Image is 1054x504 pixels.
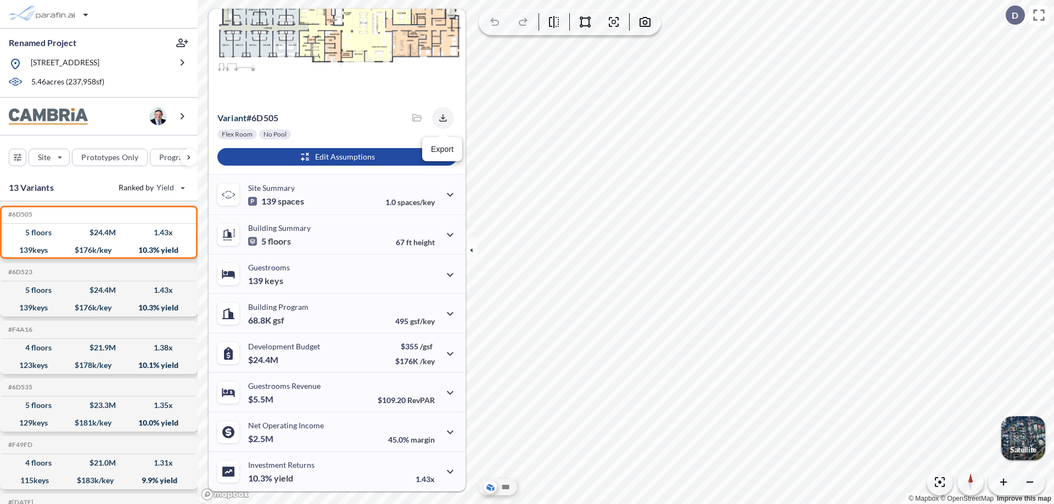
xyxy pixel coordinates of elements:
[420,342,433,351] span: /gsf
[6,383,32,391] h5: Click to copy the code
[248,196,304,207] p: 139
[385,197,435,207] p: 1.0
[248,460,315,469] p: Investment Returns
[6,441,32,449] h5: Click to copy the code
[31,76,104,88] p: 5.46 acres ( 237,958 sf)
[9,108,88,125] img: BrandImage
[1001,416,1045,460] img: Switcher Image
[406,237,412,247] span: ft
[31,57,99,71] p: [STREET_ADDRESS]
[378,395,435,405] p: $109.20
[110,179,192,196] button: Ranked by Yield
[150,149,209,166] button: Program
[396,237,435,247] p: 67
[416,474,435,484] p: 1.43x
[81,152,138,163] p: Prototypes Only
[1012,10,1018,20] p: D
[217,112,278,123] p: # 6d505
[278,196,304,207] span: spaces
[268,236,291,247] span: floors
[909,495,939,502] a: Mapbox
[156,182,175,193] span: Yield
[38,152,51,163] p: Site
[9,37,76,49] p: Renamed Project
[395,356,435,366] p: $176K
[273,315,284,326] span: gsf
[9,181,54,194] p: 13 Variants
[6,268,32,276] h5: Click to copy the code
[397,197,435,207] span: spaces/key
[248,263,290,272] p: Guestrooms
[248,223,311,233] p: Building Summary
[6,211,32,218] h5: Click to copy the code
[395,316,435,326] p: 495
[222,130,253,139] p: Flex Room
[395,342,435,351] p: $355
[248,421,324,430] p: Net Operating Income
[499,480,512,494] button: Site Plan
[159,152,190,163] p: Program
[201,488,249,501] a: Mapbox homepage
[248,315,284,326] p: 68.8K
[248,433,275,444] p: $2.5M
[1001,416,1045,460] button: Switcher ImageSatellite
[6,326,32,333] h5: Click to copy the code
[413,237,435,247] span: height
[248,354,280,365] p: $24.4M
[315,151,375,162] p: Edit Assumptions
[149,107,167,125] img: user logo
[29,149,70,166] button: Site
[484,480,497,494] button: Aerial View
[248,275,283,286] p: 139
[407,395,435,405] span: RevPAR
[411,435,435,444] span: margin
[388,435,435,444] p: 45.0%
[997,495,1051,502] a: Improve this map
[248,381,321,390] p: Guestrooms Revenue
[263,130,287,139] p: No Pool
[248,342,320,351] p: Development Budget
[940,495,994,502] a: OpenStreetMap
[265,275,283,286] span: keys
[72,149,148,166] button: Prototypes Only
[420,356,435,366] span: /key
[248,236,291,247] p: 5
[431,144,453,155] p: Export
[248,183,295,192] p: Site Summary
[274,473,293,484] span: yield
[248,473,293,484] p: 10.3%
[248,302,309,312] p: Building Program
[1010,445,1036,454] p: Satellite
[217,148,457,166] button: Edit Assumptions
[410,316,435,326] span: gsf/key
[217,112,246,123] span: Variant
[248,394,275,405] p: $5.5M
